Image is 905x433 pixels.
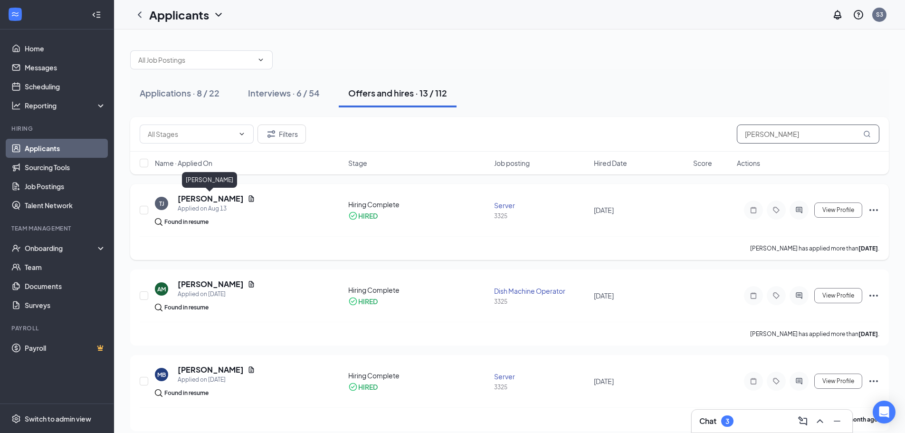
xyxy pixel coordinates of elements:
a: Sourcing Tools [25,158,106,177]
button: Minimize [829,414,845,429]
svg: ChevronLeft [134,9,145,20]
svg: Tag [771,292,782,299]
div: Switch to admin view [25,414,91,423]
button: Filter Filters [257,125,306,144]
button: View Profile [814,374,862,389]
a: Messages [25,58,106,77]
svg: CheckmarkCircle [348,382,358,392]
img: search.bf7aa3482b7795d4f01b.svg [155,218,162,226]
div: Found in resume [164,303,209,312]
span: Actions [737,158,760,168]
div: Onboarding [25,243,98,253]
svg: ActiveChat [793,292,805,299]
input: All Job Postings [138,55,253,65]
h1: Applicants [149,7,209,23]
a: PayrollCrown [25,338,106,357]
svg: Tag [771,377,782,385]
span: Stage [348,158,367,168]
div: HIRED [358,297,378,306]
input: All Stages [148,129,234,139]
div: 3325 [494,212,588,220]
a: Surveys [25,296,106,315]
svg: CheckmarkCircle [348,297,358,306]
div: Hiring Complete [348,285,489,295]
div: Hiring Complete [348,200,489,209]
svg: Settings [11,414,21,423]
span: View Profile [822,292,854,299]
div: Applied on Aug 13 [178,204,255,213]
div: Applied on [DATE] [178,289,255,299]
svg: Document [248,366,255,374]
svg: Ellipses [868,290,879,301]
div: Found in resume [164,217,209,227]
div: Server [494,372,588,381]
div: Team Management [11,224,104,232]
img: search.bf7aa3482b7795d4f01b.svg [155,304,162,311]
a: Team [25,258,106,277]
b: [DATE] [858,330,878,337]
span: Score [693,158,712,168]
svg: Note [748,206,759,214]
svg: CheckmarkCircle [348,211,358,221]
span: Hired Date [594,158,627,168]
a: Applicants [25,139,106,158]
div: HIRED [358,211,378,221]
svg: ChevronUp [814,415,826,427]
span: View Profile [822,207,854,213]
svg: QuestionInfo [853,9,864,20]
a: Documents [25,277,106,296]
div: Applications · 8 / 22 [140,87,219,99]
svg: WorkstreamLogo [10,10,20,19]
div: Applied on [DATE] [178,375,255,385]
div: 3325 [494,383,588,391]
div: 3 [725,417,729,425]
div: Hiring Complete [348,371,489,380]
svg: Analysis [11,101,21,110]
div: Server [494,201,588,210]
div: Payroll [11,324,104,332]
div: Interviews · 6 / 54 [248,87,320,99]
svg: Document [248,280,255,288]
svg: Tag [771,206,782,214]
svg: Note [748,377,759,385]
button: ChevronUp [812,414,828,429]
svg: ComposeMessage [797,415,809,427]
button: ComposeMessage [795,414,810,429]
h5: [PERSON_NAME] [178,279,244,289]
div: Offers and hires · 13 / 112 [348,87,447,99]
img: search.bf7aa3482b7795d4f01b.svg [155,389,162,397]
input: Search in offers and hires [737,125,879,144]
svg: ChevronDown [238,130,246,138]
span: View Profile [822,378,854,385]
svg: ChevronDown [257,56,265,64]
a: Scheduling [25,77,106,96]
svg: ActiveChat [793,377,805,385]
div: [PERSON_NAME] [182,172,237,188]
a: Home [25,39,106,58]
div: MB [157,371,166,379]
svg: ActiveChat [793,206,805,214]
div: 3325 [494,298,588,306]
svg: Ellipses [868,204,879,216]
svg: Note [748,292,759,299]
span: [DATE] [594,206,614,214]
div: HIRED [358,382,378,392]
svg: Notifications [832,9,843,20]
p: [PERSON_NAME] has applied more than . [750,244,879,252]
svg: Document [248,195,255,202]
a: Job Postings [25,177,106,196]
svg: ChevronDown [213,9,224,20]
div: Reporting [25,101,106,110]
button: View Profile [814,288,862,303]
h5: [PERSON_NAME] [178,365,244,375]
div: Hiring [11,125,104,133]
svg: UserCheck [11,243,21,253]
span: [DATE] [594,377,614,385]
svg: Collapse [92,10,101,19]
svg: Filter [266,128,277,140]
svg: Minimize [831,415,843,427]
a: Talent Network [25,196,106,215]
b: [DATE] [858,245,878,252]
span: Name · Applied On [155,158,212,168]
